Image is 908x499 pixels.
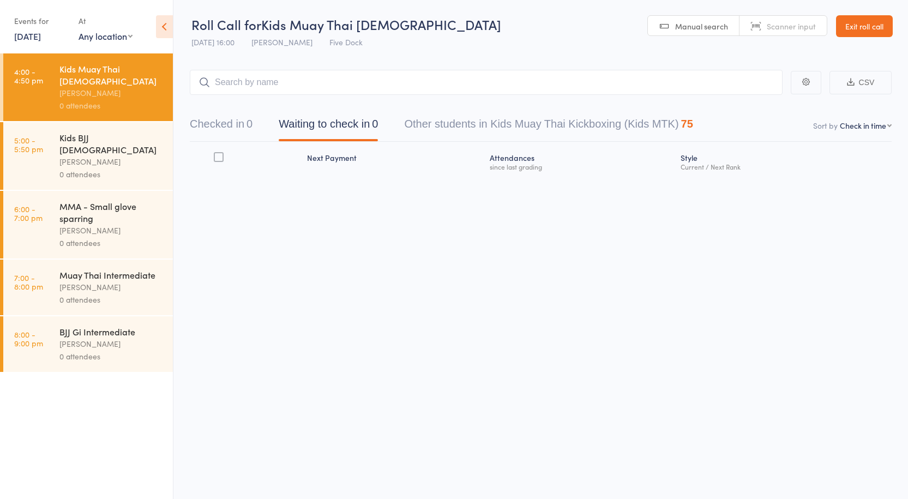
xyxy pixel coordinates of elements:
label: Sort by [813,120,838,131]
div: MMA - Small glove sparring [59,200,164,224]
div: [PERSON_NAME] [59,87,164,99]
div: [PERSON_NAME] [59,281,164,293]
input: Search by name [190,70,783,95]
div: Check in time [840,120,886,131]
button: Waiting to check in0 [279,112,378,141]
span: Roll Call for [191,15,261,33]
div: [PERSON_NAME] [59,338,164,350]
div: Any location [79,30,133,42]
div: 0 attendees [59,237,164,249]
div: Events for [14,12,68,30]
div: 0 attendees [59,293,164,306]
button: Checked in0 [190,112,252,141]
button: Other students in Kids Muay Thai Kickboxing (Kids MTK)75 [404,112,693,141]
a: 6:00 -7:00 pmMMA - Small glove sparring[PERSON_NAME]0 attendees [3,191,173,258]
div: Kids Muay Thai [DEMOGRAPHIC_DATA] [59,63,164,87]
span: Manual search [675,21,728,32]
span: Kids Muay Thai [DEMOGRAPHIC_DATA] [261,15,501,33]
div: 0 attendees [59,99,164,112]
div: [PERSON_NAME] [59,155,164,168]
div: Atten­dances [485,147,677,176]
div: Kids BJJ [DEMOGRAPHIC_DATA] [59,131,164,155]
div: 0 [372,118,378,130]
div: 0 [246,118,252,130]
div: Current / Next Rank [681,163,887,170]
time: 4:00 - 4:50 pm [14,67,43,85]
a: 5:00 -5:50 pmKids BJJ [DEMOGRAPHIC_DATA][PERSON_NAME]0 attendees [3,122,173,190]
a: 7:00 -8:00 pmMuay Thai Intermediate[PERSON_NAME]0 attendees [3,260,173,315]
a: Exit roll call [836,15,893,37]
div: since last grading [490,163,672,170]
span: Scanner input [767,21,816,32]
div: Next Payment [303,147,485,176]
div: [PERSON_NAME] [59,224,164,237]
span: Five Dock [329,37,363,47]
a: 8:00 -9:00 pmBJJ Gi Intermediate[PERSON_NAME]0 attendees [3,316,173,372]
time: 6:00 - 7:00 pm [14,205,43,222]
a: [DATE] [14,30,41,42]
div: Muay Thai Intermediate [59,269,164,281]
div: 75 [681,118,693,130]
span: [PERSON_NAME] [251,37,312,47]
div: Style [676,147,892,176]
div: 0 attendees [59,168,164,181]
button: CSV [829,71,892,94]
a: 4:00 -4:50 pmKids Muay Thai [DEMOGRAPHIC_DATA][PERSON_NAME]0 attendees [3,53,173,121]
time: 5:00 - 5:50 pm [14,136,43,153]
time: 8:00 - 9:00 pm [14,330,43,347]
div: 0 attendees [59,350,164,363]
time: 7:00 - 8:00 pm [14,273,43,291]
div: BJJ Gi Intermediate [59,326,164,338]
span: [DATE] 16:00 [191,37,234,47]
div: At [79,12,133,30]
